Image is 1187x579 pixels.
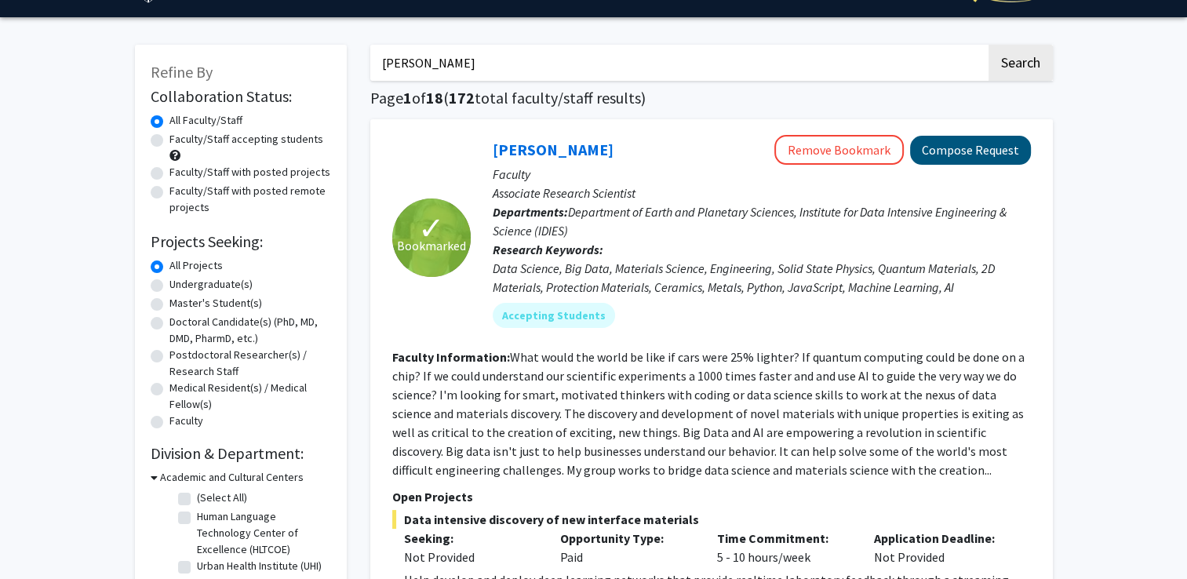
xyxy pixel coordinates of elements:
[169,295,262,311] label: Master's Student(s)
[392,349,1025,478] fg-read-more: What would the world be like if cars were 25% lighter? If quantum computing could be done on a ch...
[397,236,466,255] span: Bookmarked
[169,257,223,274] label: All Projects
[493,184,1031,202] p: Associate Research Scientist
[197,558,322,574] label: Urban Health Institute (UHI)
[169,112,242,129] label: All Faculty/Staff
[12,508,67,567] iframe: Chat
[493,204,1007,239] span: Department of Earth and Planetary Sciences, Institute for Data Intensive Engineering & Science (I...
[403,88,412,107] span: 1
[989,45,1053,81] button: Search
[169,183,331,216] label: Faculty/Staff with posted remote projects
[169,380,331,413] label: Medical Resident(s) / Medical Fellow(s)
[493,242,603,257] b: Research Keywords:
[717,529,850,548] p: Time Commitment:
[418,220,445,236] span: ✓
[169,131,323,147] label: Faculty/Staff accepting students
[169,413,203,429] label: Faculty
[493,303,615,328] mat-chip: Accepting Students
[169,314,331,347] label: Doctoral Candidate(s) (PhD, MD, DMD, PharmD, etc.)
[493,140,614,159] a: [PERSON_NAME]
[548,529,705,566] div: Paid
[197,490,247,506] label: (Select All)
[392,487,1031,506] p: Open Projects
[370,45,986,81] input: Search Keywords
[774,135,904,165] button: Remove Bookmark
[705,529,862,566] div: 5 - 10 hours/week
[151,444,331,463] h2: Division & Department:
[160,469,304,486] h3: Academic and Cultural Centers
[493,165,1031,184] p: Faculty
[392,510,1031,529] span: Data intensive discovery of new interface materials
[404,529,537,548] p: Seeking:
[862,529,1019,566] div: Not Provided
[197,508,327,558] label: Human Language Technology Center of Excellence (HLTCOE)
[169,347,331,380] label: Postdoctoral Researcher(s) / Research Staff
[910,136,1031,165] button: Compose Request to David Elbert
[151,87,331,106] h2: Collaboration Status:
[151,232,331,251] h2: Projects Seeking:
[493,259,1031,297] div: Data Science, Big Data, Materials Science, Engineering, Solid State Physics, Quantum Materials, 2...
[426,88,443,107] span: 18
[404,548,537,566] div: Not Provided
[560,529,694,548] p: Opportunity Type:
[370,89,1053,107] h1: Page of ( total faculty/staff results)
[392,349,510,365] b: Faculty Information:
[169,164,330,180] label: Faculty/Staff with posted projects
[874,529,1007,548] p: Application Deadline:
[151,62,213,82] span: Refine By
[493,204,568,220] b: Departments:
[169,276,253,293] label: Undergraduate(s)
[449,88,475,107] span: 172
